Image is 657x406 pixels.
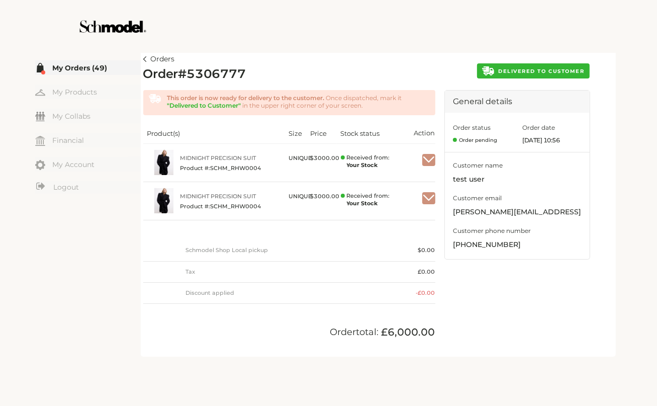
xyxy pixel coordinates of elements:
[477,63,589,78] button: DELIVERED TO CUSTOMER
[341,154,406,169] span: Received from supplier
[347,161,378,169] span: Your Stock
[35,112,45,121] img: my-friends.svg
[522,136,582,144] span: [DATE] 10:56
[416,289,435,296] span: - £0.00
[180,154,281,162] a: Midnight Precision Suit
[422,194,435,203] img: check-white.svg
[453,97,512,106] span: General details
[180,202,281,210] span: Product #: SCHM_RHW0004
[35,60,141,75] a: My Orders (49)
[167,102,241,109] span: "Delivered to Customer"
[35,60,141,195] div: Menu
[186,247,268,254] span: Schmodel Shop Local pickup
[167,94,324,102] span: This order is now ready for delivery to the customer.
[453,226,582,236] span: Customer phone number
[311,154,340,161] span: $ 3000.00
[418,268,435,275] span: £0.00
[143,123,285,144] th: Product(s)
[453,136,497,144] span: Order pending
[422,155,435,165] img: check-white.svg
[35,88,45,98] img: my-hanger.svg
[285,123,307,144] th: Size
[35,85,141,99] a: My Products
[35,157,141,172] a: My Account
[161,94,427,109] div: Once dispatched, mark it in the upper right corner of your screen.
[453,174,582,186] span: test user
[453,193,582,203] span: Customer email
[35,181,141,194] a: Logout
[347,200,378,207] span: Your Stock
[347,192,406,207] span: Received from:
[453,239,582,251] span: [PHONE_NUMBER]
[337,123,396,144] th: Stock status
[453,160,582,171] span: Customer name
[35,109,141,123] a: My Collabs
[35,160,45,170] img: my-account.svg
[186,268,196,275] span: Tax
[143,56,147,62] img: left-arrow.svg
[341,192,406,207] span: Received from supplier
[143,326,435,338] div: Order total:
[482,66,494,75] img: car.svg
[347,154,406,169] span: Received from:
[522,124,555,131] span: Order date
[35,136,45,146] img: my-financial.svg
[414,129,435,137] span: Action
[453,206,582,218] span: kavya+jen@providence.pw
[143,67,246,82] h2: Order # 5306777
[498,68,584,74] span: DELIVERED TO CUSTOMER
[35,63,45,73] img: my-order.svg
[453,124,491,131] span: Order status
[307,123,337,144] th: Price
[289,188,312,204] div: UNIQUE
[180,192,281,200] a: Midnight Precision Suit
[186,289,235,296] span: Discount applied
[35,133,141,147] a: Financial
[379,326,435,338] span: £6,000.00
[311,193,340,200] span: $ 3000.00
[418,247,435,254] span: $ 0.00
[289,150,312,166] div: UNIQUE
[180,164,281,172] span: Product #: SCHM_RHW0004
[143,53,175,65] a: Orders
